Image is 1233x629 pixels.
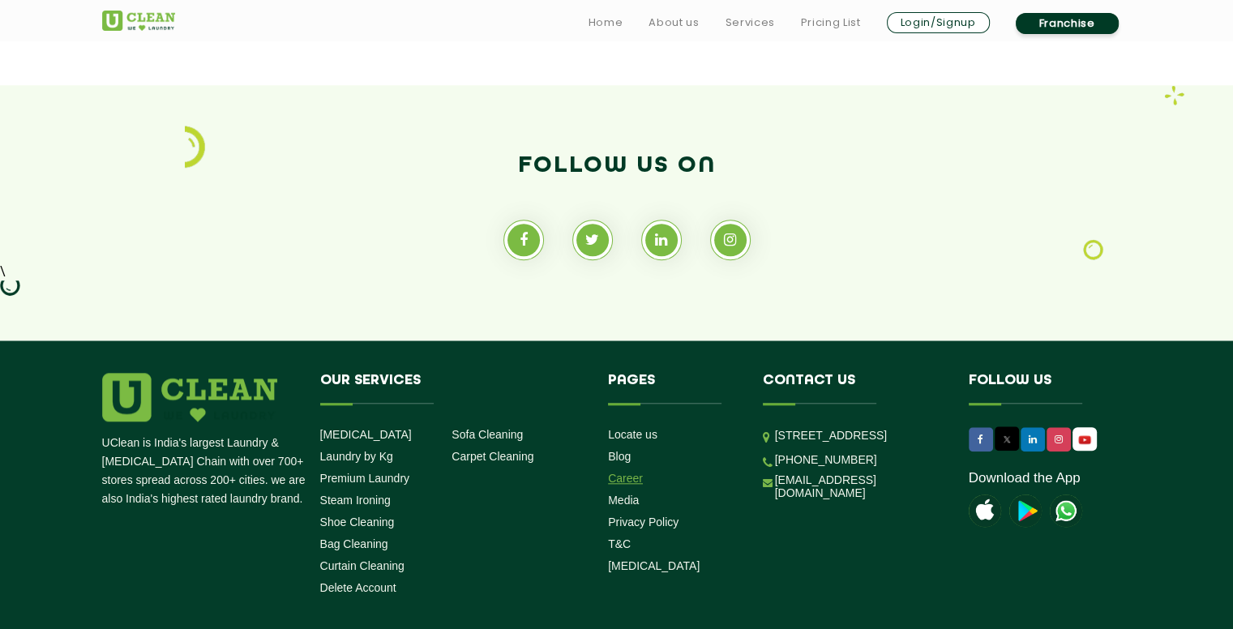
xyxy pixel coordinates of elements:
a: Login/Signup [887,12,990,33]
a: Locate us [608,428,657,441]
img: apple-icon.png [969,494,1001,527]
a: Sofa Cleaning [452,428,523,441]
img: Dry cleaning services [185,126,205,168]
a: [EMAIL_ADDRESS][DOMAIN_NAME] [775,473,944,499]
a: Download the App [969,470,1081,486]
h4: Follow us [969,373,1111,404]
a: Career [608,472,643,485]
a: Franchise [1016,13,1119,34]
img: icon_4.png [1164,85,1184,105]
a: [PHONE_NUMBER] [775,453,877,466]
a: Pricing List [801,13,861,32]
img: UClean Laundry and Dry Cleaning [1050,494,1082,527]
a: [MEDICAL_DATA] [608,559,700,572]
a: About us [649,13,699,32]
a: T&C [608,537,631,550]
a: Blog [608,450,631,463]
p: [STREET_ADDRESS] [775,426,944,445]
a: [MEDICAL_DATA] [320,428,412,441]
img: playstoreicon.png [1009,494,1042,527]
img: UClean Laundry and Dry Cleaning [102,11,175,31]
img: icon_1.png [1083,239,1103,260]
img: UClean Laundry and Dry Cleaning [1074,431,1095,448]
a: Delete Account [320,581,396,594]
a: Carpet Cleaning [452,450,533,463]
p: UClean is India's largest Laundry & [MEDICAL_DATA] Chain with over 700+ stores spread across 200+... [102,434,308,508]
h4: Pages [608,373,739,404]
a: Laundry by Kg [320,450,393,463]
a: Curtain Cleaning [320,559,405,572]
h4: Our Services [320,373,584,404]
a: Premium Laundry [320,472,410,485]
a: Media [608,494,639,507]
a: Services [725,13,774,32]
a: Shoe Cleaning [320,516,395,528]
a: Bag Cleaning [320,537,388,550]
a: Steam Ironing [320,494,391,507]
h4: Contact us [763,373,944,404]
h2: Follow us on [102,147,1132,186]
a: Home [589,13,623,32]
a: Privacy Policy [608,516,679,528]
img: logo.png [102,373,277,421]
